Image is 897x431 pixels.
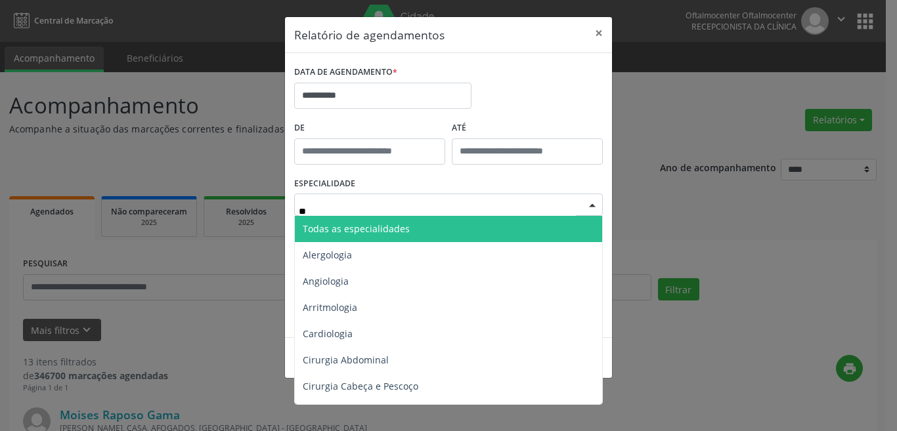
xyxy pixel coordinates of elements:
[586,17,612,49] button: Close
[294,26,445,43] h5: Relatório de agendamentos
[294,174,355,194] label: ESPECIALIDADE
[294,118,445,138] label: De
[452,118,603,138] label: ATÉ
[303,222,410,235] span: Todas as especialidades
[294,62,397,83] label: DATA DE AGENDAMENTO
[303,354,389,366] span: Cirurgia Abdominal
[303,249,352,261] span: Alergologia
[303,327,353,340] span: Cardiologia
[303,301,357,314] span: Arritmologia
[303,380,418,392] span: Cirurgia Cabeça e Pescoço
[303,275,349,287] span: Angiologia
